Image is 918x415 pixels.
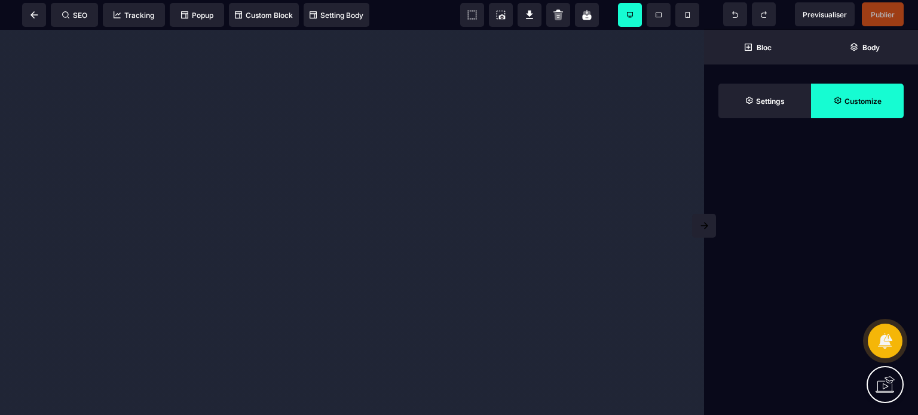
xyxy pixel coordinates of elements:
strong: Bloc [757,43,772,52]
span: Open Layer Manager [811,30,918,64]
span: SEO [62,11,87,20]
span: Custom Block [235,11,293,20]
span: Open Style Manager [811,84,904,118]
strong: Customize [844,97,882,106]
span: Publier [871,10,895,19]
span: Open Blocks [704,30,811,64]
span: Tracking [114,11,154,20]
span: Setting Body [310,11,363,20]
strong: Body [862,43,880,52]
span: Settings [718,84,811,118]
span: Preview [795,2,855,26]
span: Popup [181,11,213,20]
span: Previsualiser [803,10,847,19]
strong: Settings [756,97,785,106]
span: View components [460,3,484,27]
span: Screenshot [489,3,513,27]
